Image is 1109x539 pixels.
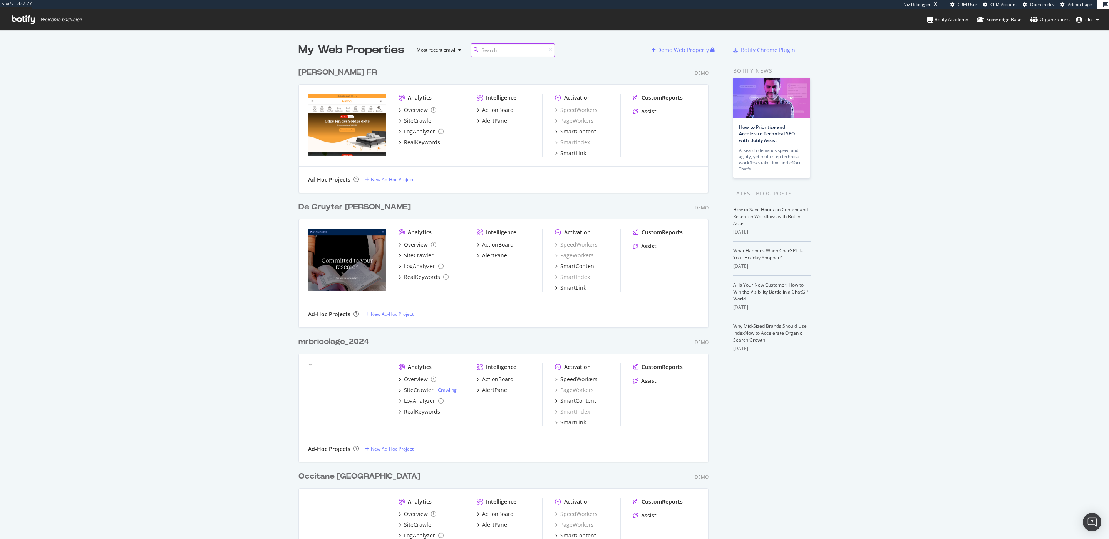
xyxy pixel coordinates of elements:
[365,176,414,183] a: New Ad-Hoc Project
[399,117,434,125] a: SiteCrawler
[560,262,596,270] div: SmartContent
[399,408,440,416] a: RealKeywords
[399,397,444,405] a: LogAnalyzer
[40,17,82,23] span: Welcome back, eloi !
[555,375,598,383] a: SpeedWorkers
[733,304,811,311] div: [DATE]
[983,2,1017,8] a: CRM Account
[642,498,683,506] div: CustomReports
[399,128,444,135] a: LogAnalyzer
[298,471,424,482] a: Occitane [GEOGRAPHIC_DATA]
[399,106,436,114] a: Overview
[486,229,516,236] div: Intelligence
[1070,13,1105,26] button: eloi
[1083,513,1101,531] div: Open Intercom Messenger
[486,498,516,506] div: Intelligence
[477,375,514,383] a: ActionBoard
[298,336,369,347] div: mrbricolage_2024
[555,241,598,249] a: SpeedWorkers
[733,67,811,75] div: Botify news
[298,202,414,213] a: De Gruyter [PERSON_NAME]
[733,263,811,270] div: [DATE]
[404,397,435,405] div: LogAnalyzer
[298,67,380,78] a: [PERSON_NAME] FR
[555,510,598,518] a: SpeedWorkers
[404,106,428,114] div: Overview
[399,375,436,383] a: Overview
[555,273,590,281] a: SmartIndex
[564,229,591,236] div: Activation
[555,117,594,125] a: PageWorkers
[404,139,440,146] div: RealKeywords
[1030,16,1070,23] div: Organizations
[733,206,808,227] a: How to Save Hours on Content and Research Workflows with Botify Assist
[642,94,683,102] div: CustomReports
[298,67,377,78] div: [PERSON_NAME] FR
[555,106,598,114] a: SpeedWorkers
[410,44,464,56] button: Most recent crawl
[641,242,657,250] div: Assist
[555,252,594,259] a: PageWorkers
[950,2,977,8] a: CRM User
[399,510,436,518] a: Overview
[404,273,440,281] div: RealKeywords
[399,139,440,146] a: RealKeywords
[555,139,590,146] a: SmartIndex
[298,42,404,58] div: My Web Properties
[733,323,807,343] a: Why Mid-Sized Brands Should Use IndexNow to Accelerate Organic Search Growth
[1060,2,1092,8] a: Admin Page
[652,44,710,56] button: Demo Web Property
[990,2,1017,7] span: CRM Account
[555,408,590,416] div: SmartIndex
[633,363,683,371] a: CustomReports
[977,9,1022,30] a: Knowledge Base
[695,204,709,211] div: Demo
[560,419,586,426] div: SmartLink
[404,375,428,383] div: Overview
[560,284,586,292] div: SmartLink
[733,229,811,235] div: [DATE]
[404,386,434,394] div: SiteCrawler
[482,241,514,249] div: ActionBoard
[404,128,435,135] div: LogAnalyzer
[695,339,709,345] div: Demo
[1030,2,1055,7] span: Open in dev
[733,78,810,118] img: How to Prioritize and Accelerate Technical SEO with Botify Assist
[555,521,594,529] a: PageWorkers
[371,176,414,183] div: New Ad-Hoc Project
[482,252,509,259] div: AlertPanel
[486,94,516,102] div: Intelligence
[408,229,432,236] div: Analytics
[482,117,509,125] div: AlertPanel
[564,498,591,506] div: Activation
[733,189,811,198] div: Latest Blog Posts
[482,375,514,383] div: ActionBoard
[404,117,434,125] div: SiteCrawler
[477,252,509,259] a: AlertPanel
[438,387,457,393] a: Crawling
[435,387,457,393] div: -
[308,176,350,184] div: Ad-Hoc Projects
[404,252,434,259] div: SiteCrawler
[555,262,596,270] a: SmartContent
[695,70,709,76] div: Demo
[365,311,414,317] a: New Ad-Hoc Project
[477,106,514,114] a: ActionBoard
[399,262,444,270] a: LogAnalyzer
[733,247,803,261] a: What Happens When ChatGPT Is Your Holiday Shopper?
[633,512,657,519] a: Assist
[1030,9,1070,30] a: Organizations
[417,48,455,52] div: Most recent crawl
[308,445,350,453] div: Ad-Hoc Projects
[399,386,457,394] a: SiteCrawler- Crawling
[408,94,432,102] div: Analytics
[399,521,434,529] a: SiteCrawler
[958,2,977,7] span: CRM User
[560,397,596,405] div: SmartContent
